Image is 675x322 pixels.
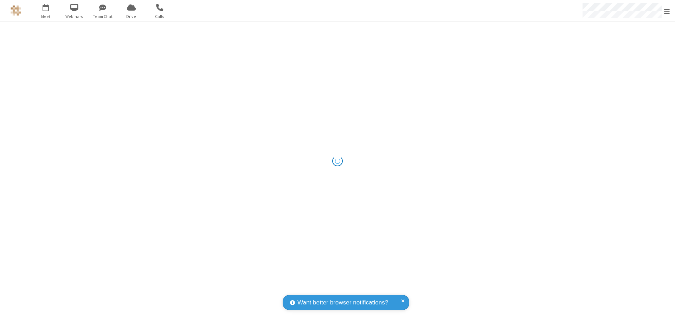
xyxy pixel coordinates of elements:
[297,298,388,307] span: Want better browser notifications?
[61,13,88,20] span: Webinars
[118,13,144,20] span: Drive
[33,13,59,20] span: Meet
[90,13,116,20] span: Team Chat
[11,5,21,16] img: QA Selenium DO NOT DELETE OR CHANGE
[147,13,173,20] span: Calls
